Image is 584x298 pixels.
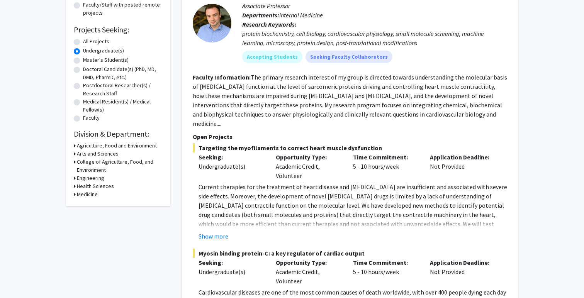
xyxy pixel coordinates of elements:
[270,258,347,286] div: Academic Credit, Volunteer
[279,11,323,19] span: Internal Medicine
[6,263,33,292] iframe: Chat
[83,56,129,64] label: Master's Student(s)
[199,258,264,267] p: Seeking:
[353,258,419,267] p: Time Commitment:
[199,183,507,256] span: Current therapies for the treatment of heart disease and [MEDICAL_DATA] are insufficient and asso...
[242,51,302,63] mat-chip: Accepting Students
[193,73,251,81] b: Faculty Information:
[242,29,507,47] div: protein biochemistry, cell biology, cardiovascular physiology, small molecule screening, machine ...
[430,152,496,162] p: Application Deadline:
[430,258,496,267] p: Application Deadline:
[83,98,163,114] label: Medical Resident(s) / Medical Fellow(s)
[74,129,163,139] h2: Division & Department:
[199,162,264,171] div: Undergraduate(s)
[83,65,163,81] label: Doctoral Candidate(s) (PhD, MD, DMD, PharmD, etc.)
[353,152,419,162] p: Time Commitment:
[83,1,163,17] label: Faculty/Staff with posted remote projects
[193,143,507,152] span: Targeting the myofilaments to correct heart muscle dysfunction
[347,258,424,286] div: 5 - 10 hours/week
[83,47,124,55] label: Undergraduate(s)
[77,150,119,158] h3: Arts and Sciences
[424,258,501,286] div: Not Provided
[242,1,507,10] p: Associate Professor
[242,11,279,19] b: Departments:
[424,152,501,180] div: Not Provided
[193,249,507,258] span: Myosin binding protein-C: a key regulator of cardiac output
[193,132,507,141] p: Open Projects
[276,152,341,162] p: Opportunity Type:
[306,51,392,63] mat-chip: Seeking Faculty Collaborators
[74,25,163,34] h2: Projects Seeking:
[83,37,109,46] label: All Projects
[270,152,347,180] div: Academic Credit, Volunteer
[77,142,157,150] h3: Agriculture, Food and Environment
[242,20,297,28] b: Research Keywords:
[199,152,264,162] p: Seeking:
[77,182,114,190] h3: Health Sciences
[83,81,163,98] label: Postdoctoral Researcher(s) / Research Staff
[77,174,104,182] h3: Engineering
[77,190,98,198] h3: Medicine
[276,258,341,267] p: Opportunity Type:
[83,114,100,122] label: Faculty
[77,158,163,174] h3: College of Agriculture, Food, and Environment
[199,232,228,241] button: Show more
[347,152,424,180] div: 5 - 10 hours/week
[199,267,264,276] div: Undergraduate(s)
[193,73,507,127] fg-read-more: The primary research interest of my group is directed towards understanding the molecular basis o...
